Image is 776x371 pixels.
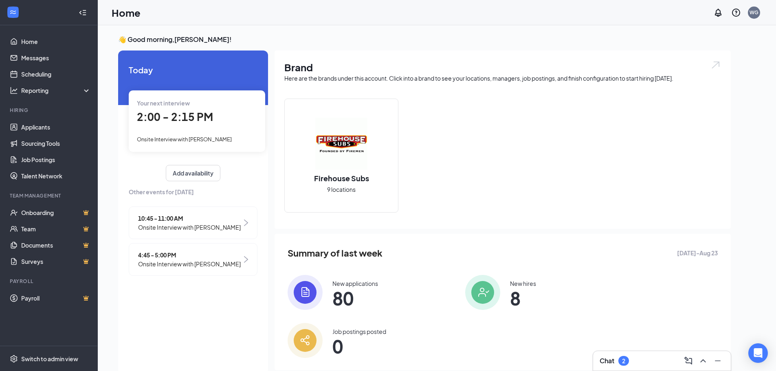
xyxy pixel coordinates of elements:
a: TeamCrown [21,221,91,237]
div: Team Management [10,192,89,199]
svg: Collapse [79,9,87,17]
span: 2:00 - 2:15 PM [137,110,213,123]
div: Payroll [10,278,89,285]
h1: Home [112,6,141,20]
h3: Chat [600,356,614,365]
span: Your next interview [137,99,190,107]
div: New hires [510,279,536,288]
span: 10:45 - 11:00 AM [138,214,241,223]
a: Sourcing Tools [21,135,91,151]
svg: ChevronUp [698,356,708,366]
span: [DATE] - Aug 23 [677,248,718,257]
div: Open Intercom Messenger [748,343,768,363]
svg: Settings [10,355,18,363]
a: OnboardingCrown [21,204,91,221]
span: 0 [332,339,386,353]
button: Minimize [711,354,724,367]
span: Onsite Interview with [PERSON_NAME] [137,136,232,143]
svg: Analysis [10,86,18,94]
h2: Firehouse Subs [306,173,377,183]
span: Today [129,64,257,76]
h3: 👋 Good morning, [PERSON_NAME] ! [118,35,731,44]
img: icon [465,275,500,310]
button: ComposeMessage [682,354,695,367]
img: open.6027fd2a22e1237b5b06.svg [710,60,721,70]
h1: Brand [284,60,721,74]
div: Reporting [21,86,91,94]
img: Firehouse Subs [315,118,367,170]
span: 9 locations [327,185,356,194]
span: 8 [510,291,536,305]
svg: WorkstreamLogo [9,8,17,16]
a: Scheduling [21,66,91,82]
a: Applicants [21,119,91,135]
button: Add availability [166,165,220,181]
div: Here are the brands under this account. Click into a brand to see your locations, managers, job p... [284,74,721,82]
span: Other events for [DATE] [129,187,257,196]
a: Messages [21,50,91,66]
div: Hiring [10,107,89,114]
svg: Minimize [713,356,723,366]
svg: Notifications [713,8,723,18]
span: 4:45 - 5:00 PM [138,250,241,259]
button: ChevronUp [697,354,710,367]
img: icon [288,323,323,358]
a: PayrollCrown [21,290,91,306]
div: Job postings posted [332,327,386,336]
a: Home [21,33,91,50]
div: Switch to admin view [21,355,78,363]
svg: ComposeMessage [684,356,693,366]
span: Onsite Interview with [PERSON_NAME] [138,223,241,232]
a: Talent Network [21,168,91,184]
span: Onsite Interview with [PERSON_NAME] [138,259,241,268]
span: 80 [332,291,378,305]
a: DocumentsCrown [21,237,91,253]
span: Summary of last week [288,246,383,260]
img: icon [288,275,323,310]
div: New applications [332,279,378,288]
a: SurveysCrown [21,253,91,270]
div: 2 [622,358,625,364]
a: Job Postings [21,151,91,168]
svg: QuestionInfo [731,8,741,18]
div: WG [750,9,758,16]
